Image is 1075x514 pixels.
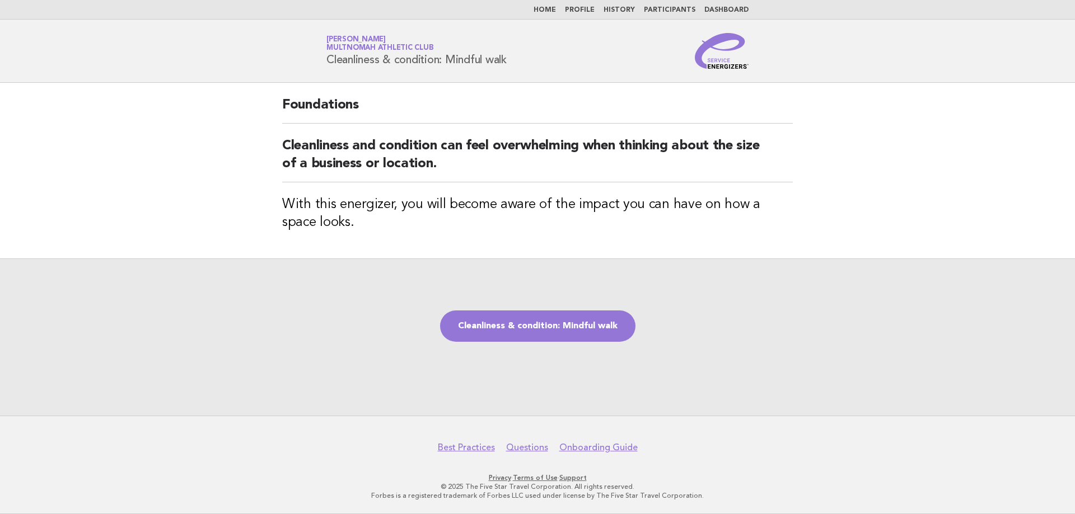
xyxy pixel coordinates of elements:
img: Service Energizers [695,33,749,69]
p: Forbes is a registered trademark of Forbes LLC used under license by The Five Star Travel Corpora... [195,491,880,500]
a: Terms of Use [513,474,558,482]
p: · · [195,473,880,482]
h3: With this energizer, you will become aware of the impact you can have on how a space looks. [282,196,793,232]
a: Participants [644,7,695,13]
a: Profile [565,7,595,13]
h2: Foundations [282,96,793,124]
a: Questions [506,442,548,453]
a: Dashboard [704,7,749,13]
span: Multnomah Athletic Club [326,45,433,52]
a: History [604,7,635,13]
a: Onboarding Guide [559,442,638,453]
h2: Cleanliness and condition can feel overwhelming when thinking about the size of a business or loc... [282,137,793,182]
a: [PERSON_NAME]Multnomah Athletic Club [326,36,433,51]
a: Home [534,7,556,13]
a: Privacy [489,474,511,482]
a: Cleanliness & condition: Mindful walk [440,310,635,342]
a: Support [559,474,587,482]
p: © 2025 The Five Star Travel Corporation. All rights reserved. [195,482,880,491]
h1: Cleanliness & condition: Mindful walk [326,36,507,65]
a: Best Practices [438,442,495,453]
